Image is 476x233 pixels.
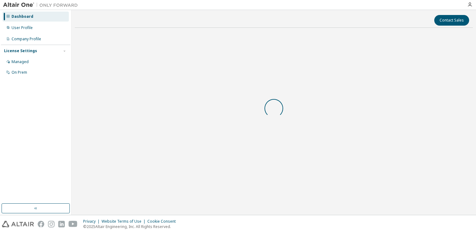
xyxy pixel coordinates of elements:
[48,221,55,227] img: instagram.svg
[147,219,179,224] div: Cookie Consent
[4,48,37,53] div: License Settings
[102,219,147,224] div: Website Terms of Use
[12,59,29,64] div: Managed
[2,221,34,227] img: altair_logo.svg
[83,224,179,229] p: © 2025 Altair Engineering, Inc. All Rights Reserved.
[12,70,27,75] div: On Prem
[12,25,33,30] div: User Profile
[69,221,78,227] img: youtube.svg
[58,221,65,227] img: linkedin.svg
[12,37,41,42] div: Company Profile
[434,15,469,26] button: Contact Sales
[12,14,33,19] div: Dashboard
[38,221,44,227] img: facebook.svg
[83,219,102,224] div: Privacy
[3,2,81,8] img: Altair One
